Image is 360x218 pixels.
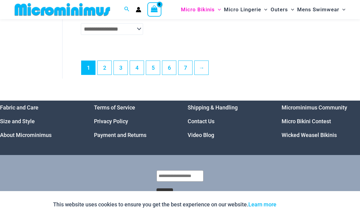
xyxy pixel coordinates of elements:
a: → [195,61,208,75]
a: Wicked Weasel Bikinis [282,132,337,139]
aside: Footer Widget 2 [94,101,173,142]
a: Account icon link [136,7,141,13]
a: Privacy Policy [94,118,128,125]
a: Page 5 [146,61,160,75]
a: Page 7 [178,61,192,75]
nav: Product Pagination [81,61,347,79]
span: Micro Bikinis [181,2,215,17]
button: Accept [281,197,307,212]
a: View Shopping Cart, empty [147,2,161,17]
span: Menu Toggle [288,2,294,17]
a: Search icon link [124,6,130,13]
nav: Site Navigation [178,1,348,18]
a: OutersMenu ToggleMenu Toggle [269,2,296,17]
a: Micro BikinisMenu ToggleMenu Toggle [179,2,222,17]
span: Mens Swimwear [297,2,339,17]
a: Microminimus Community [282,105,347,111]
span: Menu Toggle [215,2,221,17]
a: Micro Bikini Contest [282,118,331,125]
a: Mens SwimwearMenu ToggleMenu Toggle [296,2,347,17]
button: Submit [157,189,173,200]
span: Menu Toggle [339,2,345,17]
aside: Footer Widget 3 [188,101,266,142]
a: Shipping & Handling [188,105,238,111]
span: Micro Lingerie [224,2,261,17]
a: Page 3 [114,61,128,75]
img: MM SHOP LOGO FLAT [12,3,113,17]
a: Contact Us [188,118,214,125]
a: Payment and Returns [94,132,146,139]
a: Page 6 [162,61,176,75]
a: Learn more [248,201,276,208]
a: Micro LingerieMenu ToggleMenu Toggle [222,2,269,17]
p: This website uses cookies to ensure you get the best experience on our website. [53,200,276,209]
span: Menu Toggle [261,2,267,17]
span: Page 1 [81,61,95,75]
nav: Menu [94,101,173,142]
a: Video Blog [188,132,214,139]
span: Outers [271,2,288,17]
a: Page 2 [98,61,111,75]
a: Terms of Service [94,105,135,111]
nav: Menu [188,101,266,142]
a: Page 4 [130,61,144,75]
